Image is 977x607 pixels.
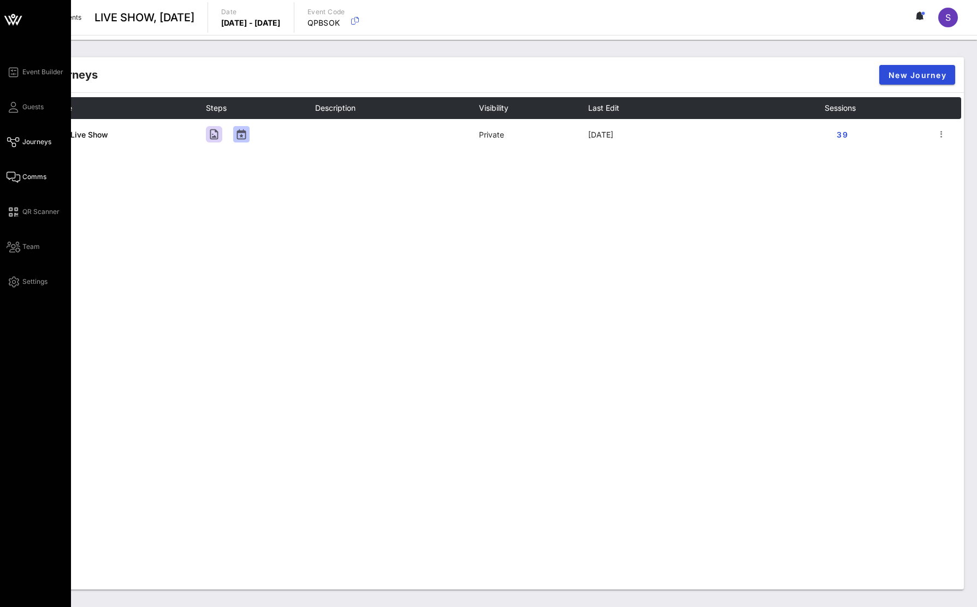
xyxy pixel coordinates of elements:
span: LIVE SHOW, [DATE] [94,9,194,26]
button: New Journey [879,65,955,85]
th: Name: Not sorted. Activate to sort ascending. [42,97,206,119]
span: New Journey [888,70,946,80]
a: Guests [7,100,44,114]
span: Visibility [479,103,508,112]
span: 39 [833,130,851,139]
th: Description: Not sorted. Activate to sort ascending. [315,97,479,119]
span: Comms [22,172,46,182]
span: Journeys [22,137,51,147]
div: S [938,8,958,27]
button: 39 [825,124,860,144]
p: [DATE] - [DATE] [221,17,281,28]
span: Private [479,130,504,139]
span: Event Builder [22,67,63,77]
a: Settings [7,275,48,288]
a: SNL, Live Show [51,130,108,139]
p: QPBSOK [307,17,345,28]
a: Comms [7,170,46,183]
span: Last Edit [588,103,619,112]
th: Sessions: Not sorted. Activate to sort ascending. [825,97,934,119]
th: Steps [206,97,315,119]
th: Visibility: Not sorted. Activate to sort ascending. [479,97,588,119]
span: Settings [22,277,48,287]
span: S [945,12,951,23]
a: Team [7,240,40,253]
span: Team [22,242,40,252]
span: Guests [22,102,44,112]
p: Date [221,7,281,17]
span: Sessions [825,103,856,112]
a: Journeys [7,135,51,148]
a: QR Scanner [7,205,60,218]
p: Event Code [307,7,345,17]
div: Journeys [48,67,98,83]
span: [DATE] [588,130,613,139]
span: QR Scanner [22,207,60,217]
span: Steps [206,103,227,112]
span: Description [315,103,356,112]
a: Event Builder [7,66,63,79]
th: Last Edit: Not sorted. Activate to sort ascending. [588,97,825,119]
